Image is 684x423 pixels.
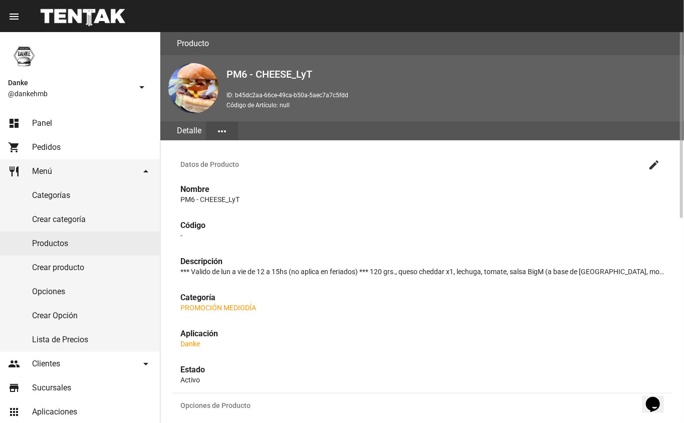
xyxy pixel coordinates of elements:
[206,122,238,140] button: Elegir sección
[168,63,218,113] img: f4fd4fc5-1d0f-45c4-b852-86da81b46df0.png
[8,117,20,129] mat-icon: dashboard
[180,231,664,241] p: -
[140,358,152,370] mat-icon: arrow_drop_down
[177,37,209,51] h3: Producto
[32,118,52,128] span: Panel
[8,141,20,153] mat-icon: shopping_cart
[8,406,20,418] mat-icon: apps
[32,359,60,369] span: Clientes
[136,81,148,93] mat-icon: arrow_drop_down
[226,66,676,82] h2: PM6 - CHEESE_LyT
[180,340,200,348] a: Danke
[180,401,644,409] span: Opciones de Producto
[180,257,222,266] strong: Descripción
[180,194,664,204] p: PM6 - CHEESE_LyT
[8,77,132,89] span: Danke
[8,89,132,99] span: @dankehmb
[180,375,664,385] p: Activo
[180,267,664,277] p: *** Valido de lun a vie de 12 a 15hs (no aplica en feriados) *** 120 grs., queso cheddar x1, lech...
[648,159,660,171] mat-icon: create
[180,304,256,312] a: PROMOCIÓN MEDIODÍA
[180,160,644,168] span: Datos de Producto
[8,165,20,177] mat-icon: restaurant
[8,11,20,23] mat-icon: menu
[172,121,206,140] div: Detalle
[32,383,71,393] span: Sucursales
[226,100,676,110] p: Código de Artículo: null
[180,329,218,338] strong: Aplicación
[8,358,20,370] mat-icon: people
[216,125,228,137] mat-icon: more_horiz
[642,383,674,413] iframe: chat widget
[8,40,40,72] img: 1d4517d0-56da-456b-81f5-6111ccf01445.png
[226,90,676,100] p: ID: b45dc2aa-66ce-49ca-b50a-5aec7a7c5fdd
[32,142,61,152] span: Pedidos
[180,365,205,374] strong: Estado
[140,165,152,177] mat-icon: arrow_drop_down
[180,184,209,194] strong: Nombre
[180,221,205,230] strong: Código
[32,407,77,417] span: Aplicaciones
[8,382,20,394] mat-icon: store
[644,154,664,174] button: Editar
[180,293,215,302] strong: Categoría
[32,166,52,176] span: Menú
